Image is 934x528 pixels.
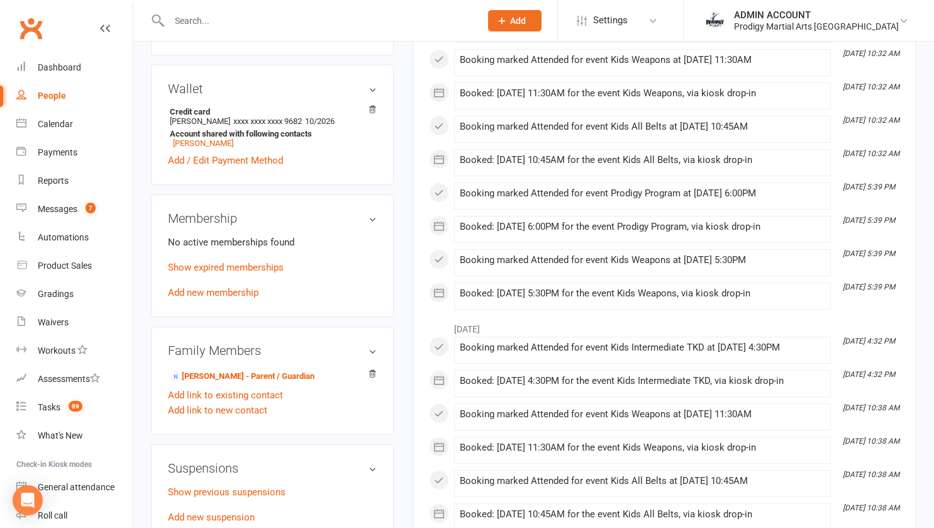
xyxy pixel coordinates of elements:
[16,82,133,110] a: People
[460,288,825,299] div: Booked: [DATE] 5:30PM for the event Kids Weapons, via kiosk drop-in
[69,401,82,412] span: 89
[168,461,377,475] h3: Suspensions
[16,195,133,223] a: Messages 7
[843,49,899,58] i: [DATE] 10:32 AM
[460,255,825,266] div: Booking marked Attended for event Kids Weapons at [DATE] 5:30PM
[843,283,895,291] i: [DATE] 5:39 PM
[734,21,899,32] div: Prodigy Martial Arts [GEOGRAPHIC_DATA]
[38,119,73,129] div: Calendar
[38,232,89,242] div: Automations
[843,437,899,446] i: [DATE] 10:38 AM
[460,121,825,132] div: Booking marked Attended for event Kids All Belts at [DATE] 10:45AM
[38,374,100,384] div: Assessments
[488,10,542,31] button: Add
[170,370,314,383] a: [PERSON_NAME] - Parent / Guardian
[38,345,75,356] div: Workouts
[38,147,77,157] div: Payments
[168,287,259,298] a: Add new membership
[16,308,133,337] a: Waivers
[843,216,895,225] i: [DATE] 5:39 PM
[168,105,377,150] li: [PERSON_NAME]
[460,222,825,232] div: Booked: [DATE] 6:00PM for the event Prodigy Program, via kiosk drop-in
[843,337,895,345] i: [DATE] 4:32 PM
[460,55,825,65] div: Booking marked Attended for event Kids Weapons at [DATE] 11:30AM
[173,138,233,148] a: [PERSON_NAME]
[16,110,133,138] a: Calendar
[305,116,335,126] span: 10/2026
[843,116,899,125] i: [DATE] 10:32 AM
[429,316,900,336] li: [DATE]
[168,262,284,273] a: Show expired memberships
[460,155,825,166] div: Booked: [DATE] 10:45AM for the event Kids All Belts, via kiosk drop-in
[38,430,83,441] div: What's New
[16,422,133,450] a: What's New
[460,88,825,99] div: Booked: [DATE] 11:30AM for the event Kids Weapons, via kiosk drop-in
[168,403,267,418] a: Add link to new contact
[38,261,92,271] div: Product Sales
[16,337,133,365] a: Workouts
[460,342,825,353] div: Booking marked Attended for event Kids Intermediate TKD at [DATE] 4:30PM
[233,116,302,126] span: xxxx xxxx xxxx 9682
[16,223,133,252] a: Automations
[168,211,377,225] h3: Membership
[38,91,66,101] div: People
[38,510,67,520] div: Roll call
[38,317,69,327] div: Waivers
[843,370,895,379] i: [DATE] 4:32 PM
[16,393,133,422] a: Tasks 89
[168,486,286,498] a: Show previous suspensions
[703,8,728,33] img: thumb_image1686208220.png
[168,153,283,168] a: Add / Edit Payment Method
[460,188,825,199] div: Booking marked Attended for event Prodigy Program at [DATE] 6:00PM
[734,9,899,21] div: ADMIN ACCOUNT
[168,388,283,403] a: Add link to existing contact
[843,183,895,191] i: [DATE] 5:39 PM
[460,442,825,453] div: Booked: [DATE] 11:30AM for the event Kids Weapons, via kiosk drop-in
[86,203,96,213] span: 7
[38,62,81,72] div: Dashboard
[168,82,377,96] h3: Wallet
[593,6,628,35] span: Settings
[16,138,133,167] a: Payments
[15,13,47,44] a: Clubworx
[38,176,69,186] div: Reports
[16,473,133,502] a: General attendance kiosk mode
[843,249,895,258] i: [DATE] 5:39 PM
[510,16,526,26] span: Add
[460,376,825,386] div: Booked: [DATE] 4:30PM for the event Kids Intermediate TKD, via kiosk drop-in
[13,485,43,515] div: Open Intercom Messenger
[16,252,133,280] a: Product Sales
[170,107,370,116] strong: Credit card
[460,409,825,420] div: Booking marked Attended for event Kids Weapons at [DATE] 11:30AM
[170,129,370,138] strong: Account shared with following contacts
[843,149,899,158] i: [DATE] 10:32 AM
[843,403,899,412] i: [DATE] 10:38 AM
[843,82,899,91] i: [DATE] 10:32 AM
[16,53,133,82] a: Dashboard
[16,167,133,195] a: Reports
[843,503,899,512] i: [DATE] 10:38 AM
[168,344,377,357] h3: Family Members
[843,470,899,479] i: [DATE] 10:38 AM
[460,476,825,486] div: Booking marked Attended for event Kids All Belts at [DATE] 10:45AM
[165,12,472,30] input: Search...
[460,509,825,520] div: Booked: [DATE] 10:45AM for the event Kids All Belts, via kiosk drop-in
[16,365,133,393] a: Assessments
[38,204,77,214] div: Messages
[38,402,60,412] div: Tasks
[38,289,74,299] div: Gradings
[16,280,133,308] a: Gradings
[38,482,114,492] div: General attendance
[168,512,255,523] a: Add new suspension
[168,235,377,250] p: No active memberships found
